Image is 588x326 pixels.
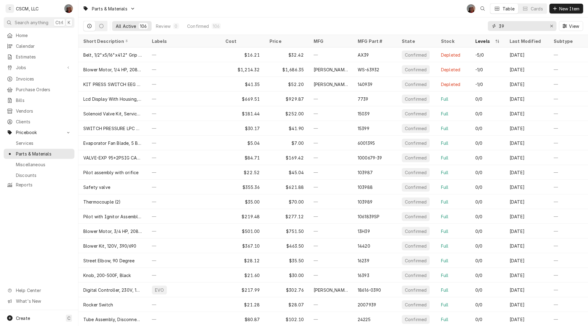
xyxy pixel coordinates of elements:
div: Depleted [441,66,460,73]
span: Miscellaneous [16,161,71,168]
div: Confirmed [404,199,427,205]
div: $30.00 [265,268,309,283]
div: 0/0 [475,111,482,117]
a: Purchase Orders [4,84,74,95]
div: $5.04 [221,136,265,150]
div: Full [441,96,449,102]
a: Parts & Materials [4,149,74,159]
div: Dena Vecchetti's Avatar [467,4,475,13]
span: Bills [16,97,71,103]
div: [DATE] [505,194,549,209]
div: Last Modified [510,38,543,44]
div: — [147,268,221,283]
span: Pricebook [16,129,62,136]
div: 0/0 [475,199,482,205]
div: 7739 [358,96,368,102]
div: [DATE] [505,121,549,136]
span: Create [16,316,30,321]
div: Levels [475,38,494,44]
div: 14420 [358,243,370,249]
div: Confirmed [404,169,427,176]
div: Short Description [83,38,141,44]
span: Vendors [16,108,71,114]
a: Go to Parts & Materials [80,4,138,14]
div: [DATE] [505,77,549,92]
div: — [309,47,353,62]
div: $621.88 [265,180,309,194]
div: — [147,150,221,165]
div: 16393 [358,272,369,279]
div: 18616-0390 [358,287,381,293]
div: MFG Part # [358,38,391,44]
div: 0/0 [475,125,482,132]
span: Search anything [15,19,48,26]
div: — [147,136,221,150]
div: $41.35 [221,77,265,92]
div: Depleted [441,81,460,88]
div: Full [441,257,449,264]
div: Price [269,38,303,44]
div: — [309,150,353,165]
span: View [568,23,580,29]
div: CSCM, LLC [16,6,39,12]
div: 1000679-39 [358,155,382,161]
div: Full [441,287,449,293]
div: $35.00 [221,194,265,209]
div: 6001395 [358,140,375,146]
div: — [147,106,221,121]
div: -1/0 [475,66,483,73]
div: Confirmed [404,52,427,58]
div: $16.21 [221,47,265,62]
div: Safety valve [83,184,110,190]
div: $302.76 [265,283,309,297]
div: Full [441,213,449,220]
div: $21.60 [221,268,265,283]
div: 2007939 [358,302,376,308]
div: $367.10 [221,238,265,253]
div: Full [441,199,449,205]
div: — [147,194,221,209]
div: — [309,92,353,106]
button: View [559,21,583,31]
div: [DATE] [505,209,549,224]
div: — [147,238,221,253]
div: [DATE] [505,47,549,62]
div: 0/0 [475,213,482,220]
div: — [309,224,353,238]
div: Stock [441,38,464,44]
div: [DATE] [505,92,549,106]
div: [DATE] [505,106,549,121]
div: 24225 [358,316,371,323]
div: 0/0 [475,228,482,234]
div: Pilot assembly with orifice [83,169,138,176]
div: 15399 [358,125,369,132]
div: 0/0 [475,169,482,176]
div: SWITCH PRESSURE LPC NO 012/035 [83,125,142,132]
div: — [147,121,221,136]
div: Knob, 200-500F, Black [83,272,131,279]
div: Confirmed [404,155,427,161]
div: [DATE] [505,165,549,180]
div: Full [441,140,449,146]
div: — [147,209,221,224]
div: MFG [314,38,347,44]
div: [DATE] [505,297,549,312]
div: $45.04 [265,165,309,180]
div: 0/0 [475,155,482,161]
div: Full [441,302,449,308]
div: Full [441,111,449,117]
a: Bills [4,95,74,105]
div: — [309,180,353,194]
div: Confirmed [404,228,427,234]
div: $1,686.35 [265,62,309,77]
div: Dena Vecchetti's Avatar [64,4,73,13]
a: Estimates [4,52,74,62]
div: Blower Motor, 3/4 HP, 208/230V-1Ph, 5 Speed, 1075 RPM [83,228,142,234]
div: — [309,297,353,312]
div: $277.12 [265,209,309,224]
div: [DATE] [505,238,549,253]
div: KIT PRESS SWITCH EEG LVG [83,81,142,88]
div: — [309,106,353,121]
div: DV [467,4,475,13]
div: WS-63932 [358,66,379,73]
